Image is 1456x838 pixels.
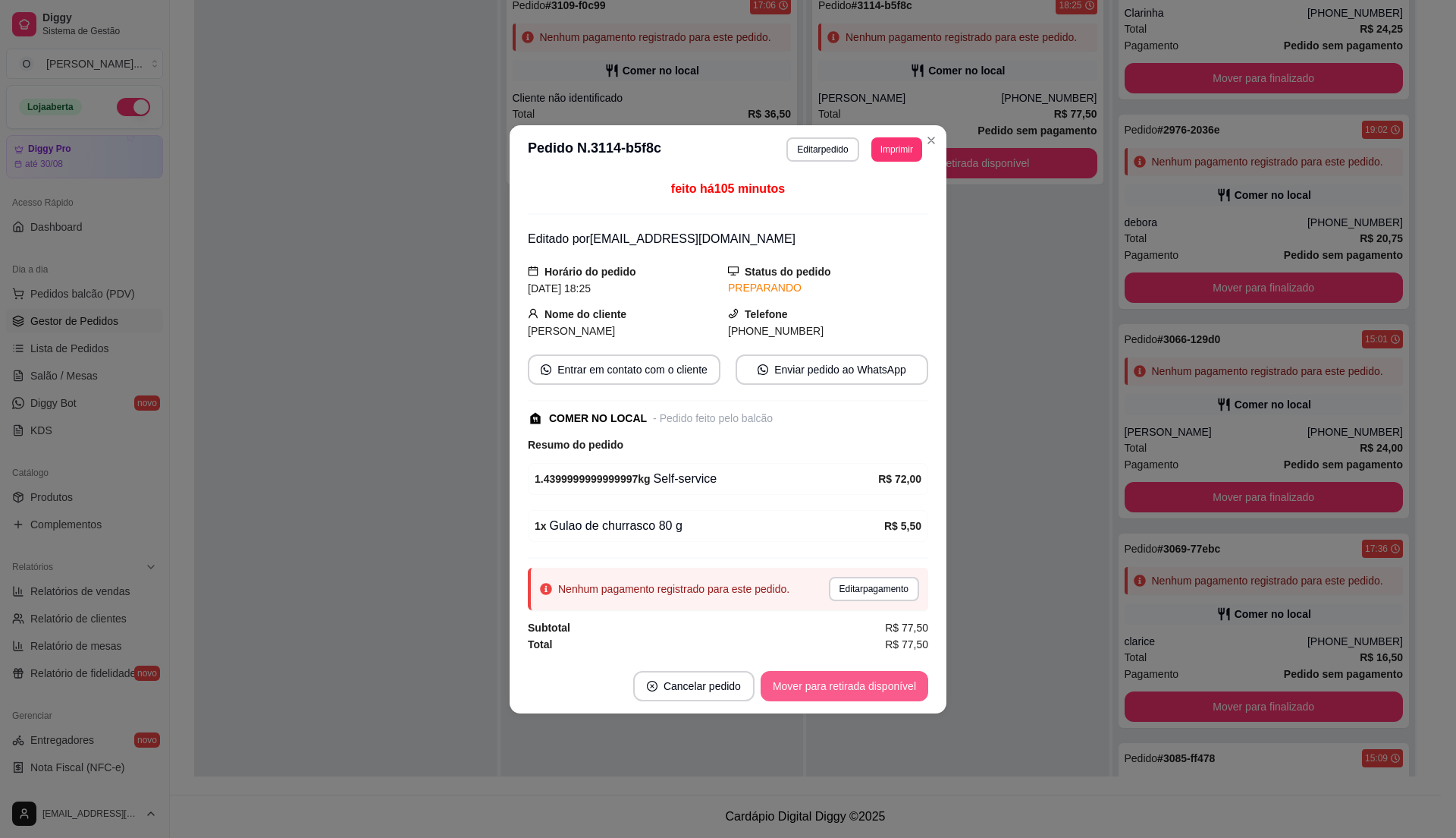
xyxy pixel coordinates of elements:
div: Gulao de churrasco 80 g [535,517,884,535]
strong: Resumo do pedido [528,439,623,451]
button: Editarpagamento [829,577,919,601]
button: Editarpedido [786,137,858,162]
strong: Total [528,638,552,651]
span: R$ 77,50 [885,636,928,653]
span: desktop [728,266,739,276]
strong: R$ 5,50 [884,520,921,532]
strong: Nome do cliente [544,308,626,320]
span: [PERSON_NAME] [528,325,615,337]
span: [PHONE_NUMBER] [728,325,824,337]
strong: Horário do pedido [544,266,636,278]
button: Imprimir [871,137,922,162]
div: COMER NO LOCAL [549,411,647,427]
span: user [528,308,538,319]
strong: Status do pedido [745,266,831,278]
span: phone [728,308,739,319]
span: [DATE] 18:25 [528,282,591,295]
button: whats-appEntrar em contato com o cliente [528,354,720,385]
div: Nenhum pagamento registrado para este pedido. [558,581,789,597]
strong: 1 x [535,520,547,532]
button: Close [919,128,943,153]
span: calendar [528,266,538,276]
strong: 1.4399999999999997 kg [535,473,651,485]
span: feito há 105 minutos [671,182,785,195]
button: close-circleCancelar pedido [633,671,755,701]
span: close-circle [647,681,657,692]
span: Editado por [EMAIL_ADDRESS][DOMAIN_NAME] [528,232,795,245]
span: whats-app [541,364,551,375]
button: whats-appEnviar pedido ao WhatsApp [736,354,928,385]
div: - Pedido feito pelo balcão [653,411,773,427]
strong: Subtotal [528,622,570,634]
div: PREPARANDO [728,280,928,296]
h3: Pedido N. 3114-b5f8c [528,137,661,162]
span: R$ 77,50 [885,619,928,636]
button: Mover para retirada disponível [761,671,928,701]
strong: Telefone [745,308,788,320]
span: whats-app [758,364,768,375]
div: Self-service [535,470,878,488]
strong: R$ 72,00 [878,473,921,485]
